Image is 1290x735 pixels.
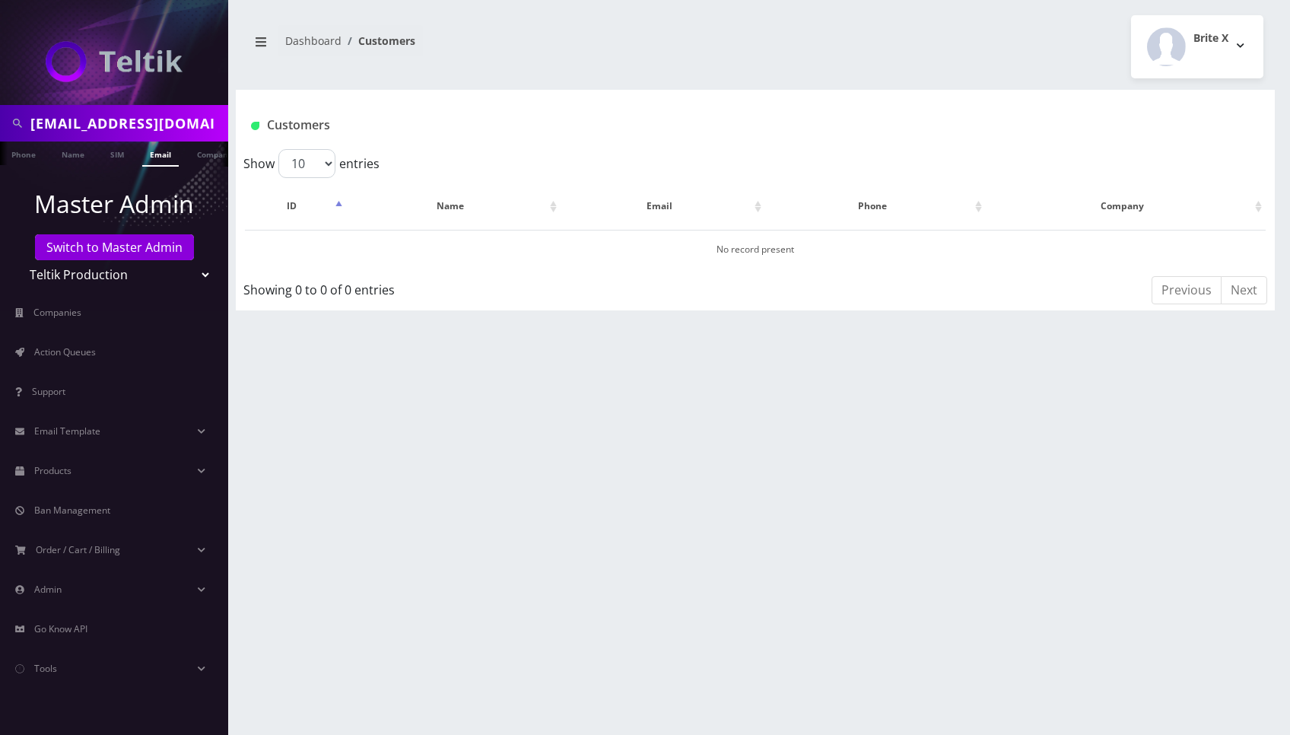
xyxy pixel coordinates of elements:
[34,583,62,596] span: Admin
[251,118,1088,132] h1: Customers
[34,622,87,635] span: Go Know API
[4,142,43,165] a: Phone
[245,230,1266,269] td: No record present
[35,234,194,260] a: Switch to Master Admin
[34,425,100,437] span: Email Template
[46,41,183,82] img: Teltik Production
[987,184,1266,228] th: Company: activate to sort column ascending
[142,142,179,167] a: Email
[34,464,71,477] span: Products
[342,33,415,49] li: Customers
[1193,32,1228,45] h2: Brite X
[34,662,57,675] span: Tools
[33,306,81,319] span: Companies
[1152,276,1222,304] a: Previous
[34,345,96,358] span: Action Queues
[767,184,986,228] th: Phone: activate to sort column ascending
[245,184,346,228] th: ID: activate to sort column descending
[348,184,560,228] th: Name: activate to sort column ascending
[36,543,120,556] span: Order / Cart / Billing
[32,385,65,398] span: Support
[103,142,132,165] a: SIM
[562,184,765,228] th: Email: activate to sort column ascending
[1221,276,1267,304] a: Next
[243,149,380,178] label: Show entries
[247,25,744,68] nav: breadcrumb
[1131,15,1263,78] button: Brite X
[285,33,342,48] a: Dashboard
[189,142,240,165] a: Company
[34,504,110,517] span: Ban Management
[278,149,335,178] select: Showentries
[243,275,659,299] div: Showing 0 to 0 of 0 entries
[30,109,224,138] input: Search in Company
[54,142,92,165] a: Name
